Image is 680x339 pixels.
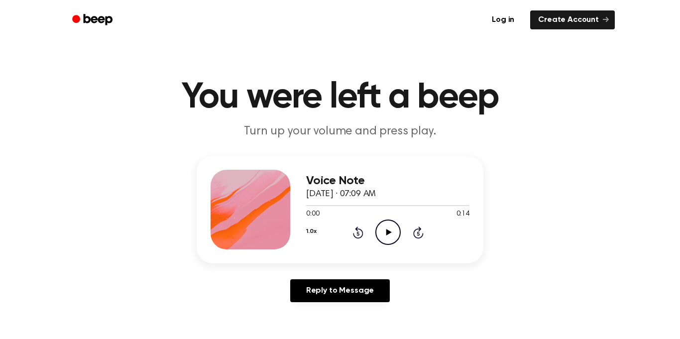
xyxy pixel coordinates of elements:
a: Beep [65,10,121,30]
span: 0:00 [306,209,319,220]
a: Log in [482,8,524,31]
button: 1.0x [306,223,316,240]
span: [DATE] · 07:09 AM [306,190,376,199]
p: Turn up your volume and press play. [149,123,531,140]
h1: You were left a beep [85,80,595,115]
a: Create Account [530,10,615,29]
span: 0:14 [456,209,469,220]
a: Reply to Message [290,279,390,302]
h3: Voice Note [306,174,469,188]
